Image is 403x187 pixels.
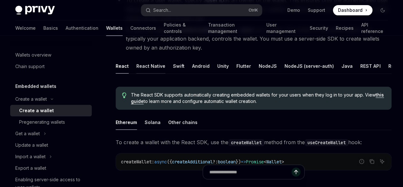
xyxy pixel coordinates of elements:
a: Welcome [15,20,36,36]
div: Rust [388,58,398,74]
div: Solana [145,115,161,130]
code: useCreateWallet [305,139,348,146]
div: Unity [217,58,229,74]
div: REST API [360,58,380,74]
a: Authentication [66,20,98,36]
div: React [116,58,129,74]
div: Export a wallet [15,164,46,172]
button: Toggle Import a wallet section [10,151,92,162]
button: Open search [141,4,262,16]
button: Toggle dark mode [378,5,388,15]
span: The React SDK supports automatically creating embedded wallets for your users when they log in to... [131,92,385,105]
div: Create a wallet [19,107,54,114]
a: API reference [361,20,388,36]
a: User management [266,20,302,36]
a: Pregenerating wallets [10,116,92,128]
span: async [154,159,167,165]
div: Wallets overview [15,51,51,59]
div: Get a wallet [15,130,40,137]
span: Ctrl K [248,8,258,13]
div: Update a wallet [15,141,48,149]
span: ?: [213,159,218,165]
div: Pregenerating wallets [19,118,65,126]
svg: Tip [122,92,126,98]
span: Dashboard [338,7,363,13]
span: boolean [218,159,236,165]
div: React Native [136,58,165,74]
span: ({ [167,159,172,165]
div: Java [342,58,353,74]
a: Wallets [106,20,123,36]
button: Toggle Get a wallet section [10,128,92,139]
a: Basics [43,20,58,36]
img: dark logo [15,6,55,15]
a: Create a wallet [10,105,92,116]
a: Wallets overview [10,49,92,61]
a: Chain support [10,61,92,72]
span: createWallet [121,159,152,165]
span: > [282,159,284,165]
code: createWallet [228,139,264,146]
span: }) [236,159,241,165]
div: Android [192,58,210,74]
div: Create a wallet [15,95,47,103]
div: Ethereum [116,115,137,130]
a: Recipes [335,20,353,36]
a: Export a wallet [10,162,92,174]
span: < [264,159,266,165]
a: Policies & controls [164,20,200,36]
div: Flutter [236,58,251,74]
a: Connectors [130,20,156,36]
input: Ask a question... [209,165,291,179]
a: Support [308,7,325,13]
button: Send message [291,168,300,176]
span: To create a wallet with the React SDK, use the method from the hook: [116,138,392,147]
li: Or, you can specify an as an on a wallet. The holder of the authorization key, typically your app... [116,25,392,52]
div: Swift [173,58,184,74]
a: Dashboard [333,5,372,15]
h5: Embedded wallets [15,82,56,90]
span: : [152,159,154,165]
button: Ask AI [378,157,386,166]
div: NodeJS (server-auth) [284,58,334,74]
div: NodeJS [259,58,277,74]
span: Promise [246,159,264,165]
span: createAdditional [172,159,213,165]
a: Transaction management [208,20,259,36]
a: Demo [287,7,300,13]
div: Chain support [15,63,45,70]
button: Copy the contents from the code block [368,157,376,166]
button: Toggle Create a wallet section [10,93,92,105]
a: Update a wallet [10,139,92,151]
div: Other chains [168,115,198,130]
a: Security [310,20,328,36]
span: => [241,159,246,165]
div: Import a wallet [15,153,46,160]
div: Search... [153,6,171,14]
button: Report incorrect code [357,157,366,166]
span: Wallet [266,159,282,165]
